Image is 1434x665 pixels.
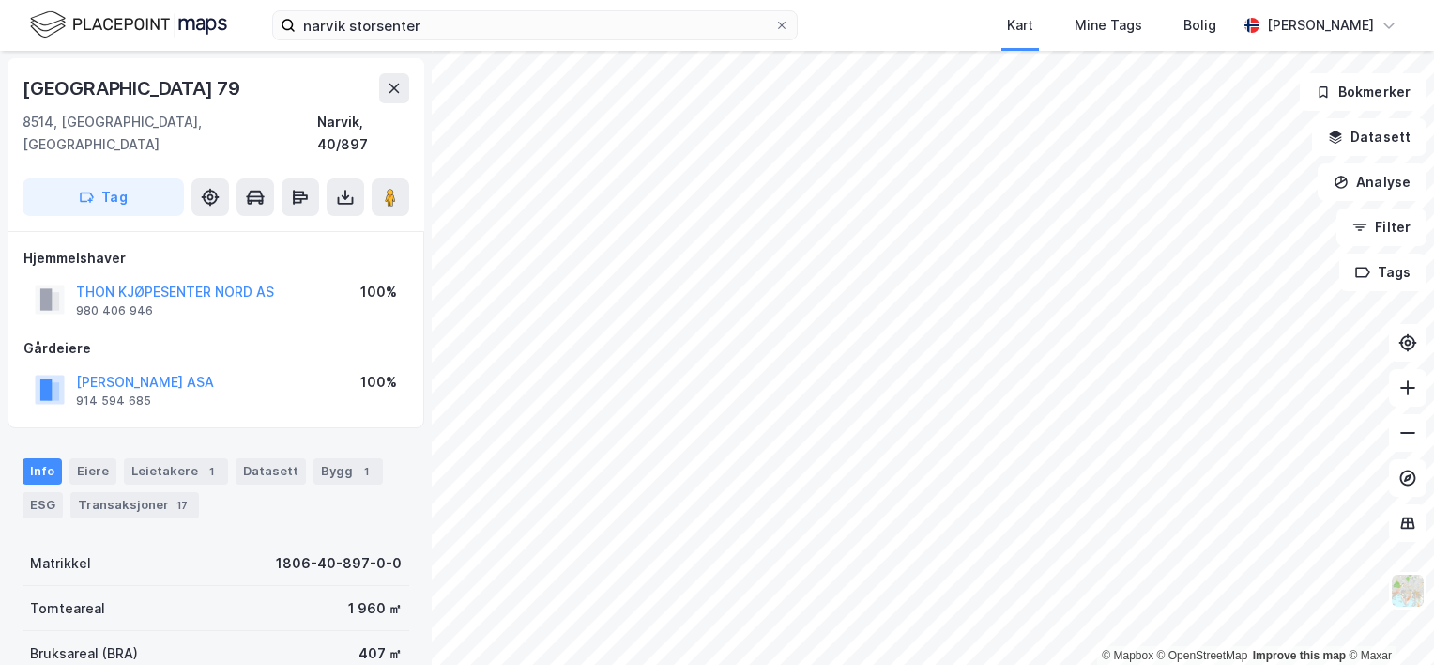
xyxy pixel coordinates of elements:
[1300,73,1426,111] button: Bokmerker
[358,642,402,665] div: 407 ㎡
[1312,118,1426,156] button: Datasett
[360,371,397,394] div: 100%
[76,303,153,318] div: 980 406 946
[1390,573,1426,609] img: Z
[1340,575,1434,665] div: Kontrollprogram for chat
[23,337,408,360] div: Gårdeiere
[76,394,151,409] div: 914 594 685
[70,492,199,518] div: Transaksjoner
[313,458,383,485] div: Bygg
[357,462,375,481] div: 1
[23,111,317,156] div: 8514, [GEOGRAPHIC_DATA], [GEOGRAPHIC_DATA]
[1336,209,1426,246] button: Filter
[1339,254,1426,291] button: Tags
[296,11,774,39] input: Søk på adresse, matrikkel, gårdeiere, leietakere eller personer
[69,458,116,485] div: Eiere
[317,111,409,156] div: Narvik, 40/897
[348,597,402,620] div: 1 960 ㎡
[1267,14,1374,37] div: [PERSON_NAME]
[1102,649,1153,662] a: Mapbox
[30,552,91,575] div: Matrikkel
[30,642,138,665] div: Bruksareal (BRA)
[23,178,184,216] button: Tag
[23,458,62,485] div: Info
[360,281,397,303] div: 100%
[1075,14,1142,37] div: Mine Tags
[276,552,402,575] div: 1806-40-897-0-0
[1157,649,1248,662] a: OpenStreetMap
[23,247,408,270] div: Hjemmelshaver
[1340,575,1434,665] iframe: Chat Widget
[1253,649,1346,662] a: Improve this map
[173,496,191,515] div: 17
[30,8,227,41] img: logo.f888ab2527a4732fd821a326f86c7f29.svg
[236,458,306,485] div: Datasett
[30,597,105,620] div: Tomteareal
[23,492,63,518] div: ESG
[124,458,228,485] div: Leietakere
[23,73,244,103] div: [GEOGRAPHIC_DATA] 79
[202,462,221,481] div: 1
[1007,14,1033,37] div: Kart
[1183,14,1216,37] div: Bolig
[1318,163,1426,201] button: Analyse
